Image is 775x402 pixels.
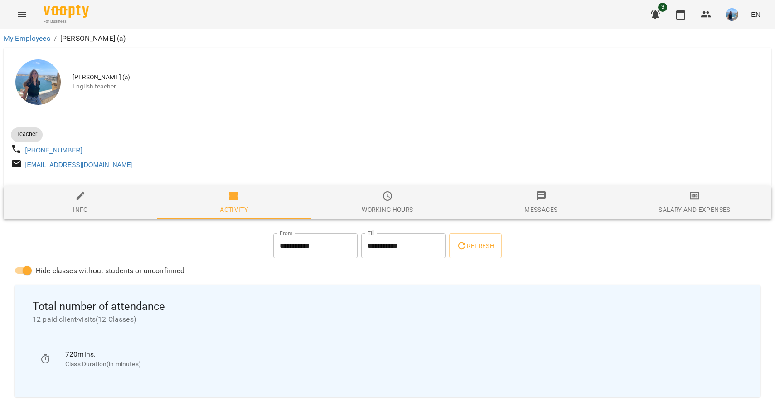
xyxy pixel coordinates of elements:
[33,299,742,314] span: Total number of attendance
[659,204,730,215] div: Salary and Expenses
[362,204,413,215] div: Working hours
[44,5,89,18] img: Voopty Logo
[60,33,126,44] p: [PERSON_NAME] (а)
[65,360,735,369] p: Class Duration(in minutes)
[15,59,61,105] img: Ковальовська Анастасія Вячеславівна (а)
[44,19,89,25] span: For Business
[11,4,33,25] button: Menu
[726,8,738,21] img: 8b0d75930c4dba3d36228cba45c651ae.jpg
[751,10,760,19] span: EN
[25,147,82,154] a: [PHONE_NUMBER]
[36,265,185,276] span: Hide classes without students or unconfirmed
[33,314,742,325] span: 12 paid client-visits ( 12 Classes )
[449,233,502,259] button: Refresh
[456,240,494,251] span: Refresh
[524,204,557,215] div: Messages
[73,204,88,215] div: Info
[4,34,50,43] a: My Employees
[73,82,764,91] span: English teacher
[11,130,43,138] span: Teacher
[658,3,667,12] span: 3
[65,349,735,360] p: 720 mins.
[73,73,764,82] span: [PERSON_NAME] (а)
[4,33,771,44] nav: breadcrumb
[54,33,57,44] li: /
[747,6,764,23] button: EN
[25,161,133,168] a: [EMAIL_ADDRESS][DOMAIN_NAME]
[220,204,248,215] div: Activity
